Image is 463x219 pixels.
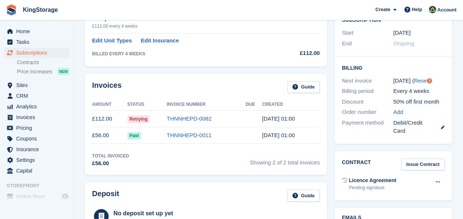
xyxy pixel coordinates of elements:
[4,48,70,58] a: menu
[246,99,262,111] th: Due
[16,101,60,112] span: Analytics
[61,192,70,201] a: Preview store
[92,99,127,111] th: Amount
[6,4,17,15] img: stora-icon-8386f47178a22dfd0bd8f6a31ec36ba5ce8667c1dd55bd0f319d3a0aa187defe.svg
[92,111,127,127] td: £112.00
[127,99,167,111] th: Status
[16,91,60,101] span: CRM
[17,67,70,76] a: Price increases NEW
[4,133,70,144] a: menu
[166,115,211,122] a: THNNHEPD-0082
[4,112,70,122] a: menu
[342,119,393,135] div: Payment method
[375,6,390,13] span: Create
[16,133,60,144] span: Coupons
[426,77,433,84] div: Tooltip anchor
[4,101,70,112] a: menu
[393,40,414,46] span: Ongoing
[57,68,70,75] div: NEW
[342,77,393,85] div: Next invoice
[393,119,445,135] div: Debit/Credit Card
[393,77,445,85] div: [DATE] ( )
[16,144,60,154] span: Insurance
[342,108,393,117] div: Order number
[16,155,60,165] span: Settings
[4,191,70,202] a: menu
[393,108,403,117] a: Add
[92,51,277,57] div: BILLED EVERY 4 WEEKS
[92,81,122,93] h2: Invoices
[20,4,61,16] a: KingStorage
[113,209,265,218] div: No deposit set up yet
[4,155,70,165] a: menu
[4,37,70,47] a: menu
[262,132,295,138] time: 2025-07-09 00:00:43 UTC
[262,115,295,122] time: 2025-08-06 00:00:22 UTC
[429,6,436,13] img: John King
[141,36,179,45] a: Edit Insurance
[16,26,60,36] span: Home
[342,29,393,37] div: Start
[92,153,129,159] div: Total Invoiced
[4,144,70,154] a: menu
[342,64,445,71] h2: Billing
[7,182,73,190] span: Storefront
[277,49,320,58] div: £112.00
[287,81,320,93] a: Guide
[92,159,129,168] div: £56.00
[4,123,70,133] a: menu
[17,59,70,66] a: Contracts
[393,98,445,106] div: 50% off first month
[16,166,60,176] span: Capital
[349,184,396,191] div: Pending signature
[437,6,456,14] span: Account
[250,153,320,168] span: Showing 2 of 2 total invoices
[342,39,393,48] div: End
[16,80,60,90] span: Sites
[342,98,393,106] div: Discount
[287,190,320,202] a: Guide
[342,159,371,171] h2: Contract
[16,48,60,58] span: Subscriptions
[393,29,411,37] time: 2025-07-09 00:00:00 UTC
[166,99,245,111] th: Invoice Number
[92,127,127,144] td: £56.00
[92,23,277,29] div: £112.00 every 4 weeks
[349,177,396,184] div: Licence Agreement
[4,91,70,101] a: menu
[16,112,60,122] span: Invoices
[17,68,52,75] span: Price increases
[342,87,393,95] div: Billing period
[4,166,70,176] a: menu
[92,190,119,202] h2: Deposit
[127,132,141,139] span: Paid
[412,6,422,13] span: Help
[262,99,320,111] th: Created
[4,26,70,36] a: menu
[4,80,70,90] a: menu
[401,159,445,171] a: Issue Contract
[166,132,211,138] a: THNNHEPD-0011
[277,10,320,33] td: £112.00
[414,77,428,84] a: Reset
[16,37,60,47] span: Tasks
[127,115,150,123] span: Retrying
[393,87,445,95] div: Every 4 weeks
[16,123,60,133] span: Pricing
[92,36,132,45] a: Edit Unit Types
[16,191,60,202] span: Online Store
